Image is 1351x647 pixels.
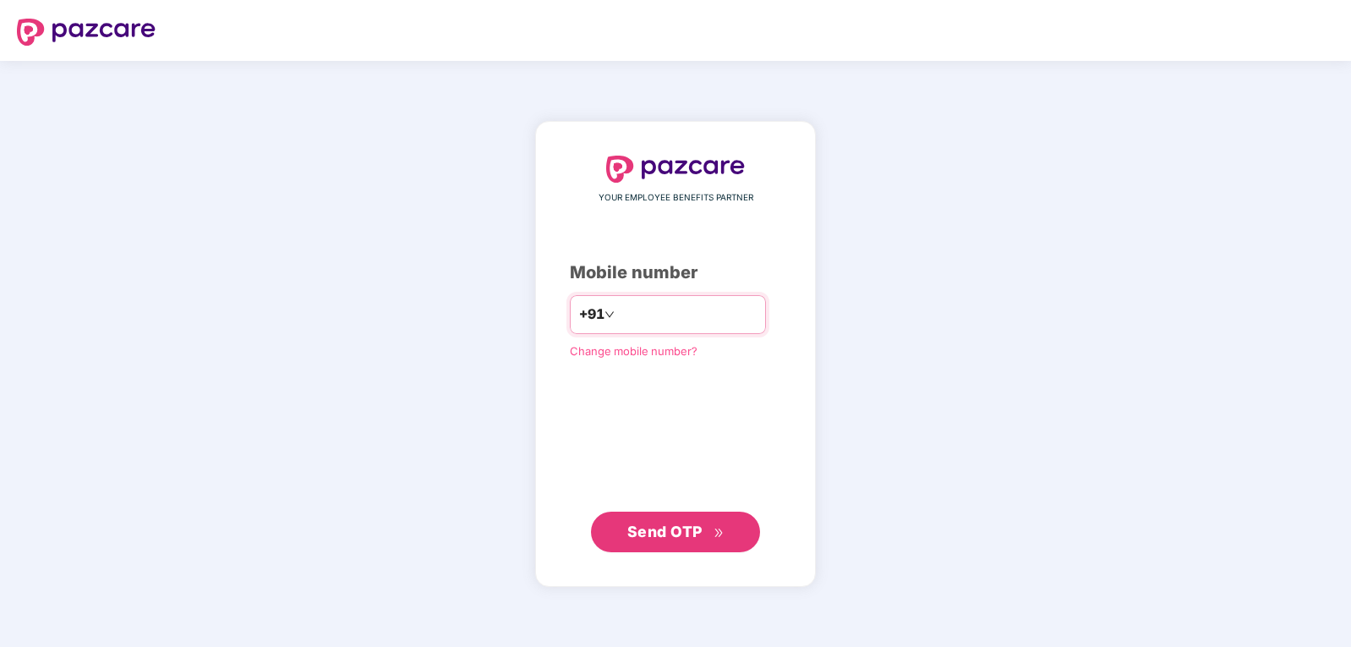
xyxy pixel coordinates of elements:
[591,512,760,552] button: Send OTPdouble-right
[570,344,697,358] a: Change mobile number?
[627,523,703,540] span: Send OTP
[570,260,781,286] div: Mobile number
[714,528,725,539] span: double-right
[606,156,745,183] img: logo
[604,310,615,320] span: down
[579,304,604,325] span: +91
[599,191,753,205] span: YOUR EMPLOYEE BENEFITS PARTNER
[17,19,156,46] img: logo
